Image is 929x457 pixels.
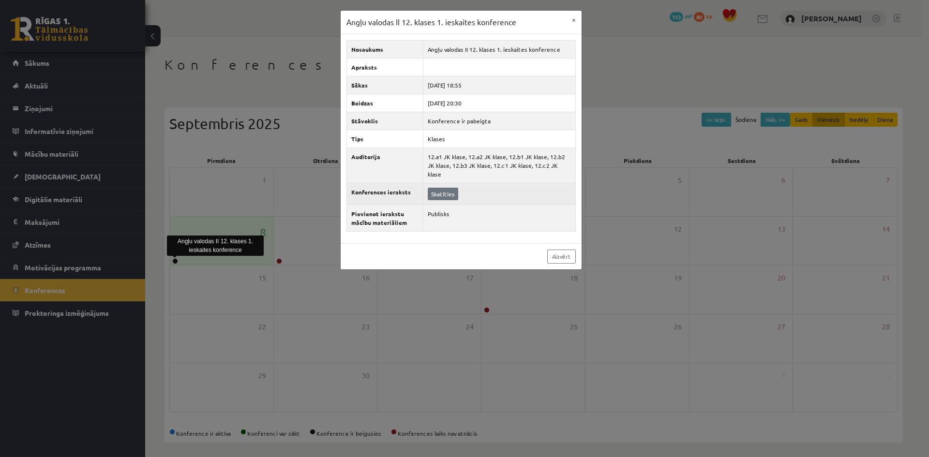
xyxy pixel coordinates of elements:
th: Beidzas [346,94,423,112]
th: Auditorija [346,147,423,183]
th: Pievienot ierakstu mācību materiāliem [346,205,423,231]
button: × [566,11,582,29]
th: Stāvoklis [346,112,423,130]
th: Apraksts [346,58,423,76]
a: Skatīties [428,188,458,200]
td: Angļu valodas II 12. klases 1. ieskaites konference [423,40,575,58]
a: Aizvērt [547,250,576,264]
th: Sākas [346,76,423,94]
th: Tips [346,130,423,147]
td: Klases [423,130,575,147]
h3: Angļu valodas II 12. klases 1. ieskaites konference [346,16,516,28]
td: [DATE] 18:55 [423,76,575,94]
td: Konference ir pabeigta [423,112,575,130]
td: [DATE] 20:30 [423,94,575,112]
th: Konferences ieraksts [346,183,423,205]
td: Publisks [423,205,575,231]
div: Angļu valodas II 12. klases 1. ieskaites konference [167,236,264,256]
td: 12.a1 JK klase, 12.a2 JK klase, 12.b1 JK klase, 12.b2 JK klase, 12.b3 JK klase, 12.c1 JK klase, 1... [423,147,575,183]
th: Nosaukums [346,40,423,58]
